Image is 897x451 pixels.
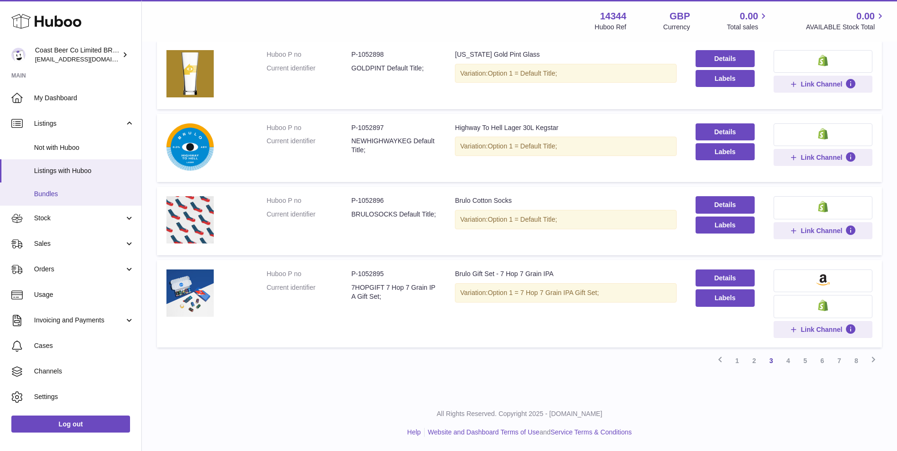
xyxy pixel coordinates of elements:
[35,46,120,64] div: Coast Beer Co Limited BRULO
[488,216,557,223] span: Option 1 = Default Title;
[818,201,828,212] img: shopify-small.png
[34,166,134,175] span: Listings with Huboo
[806,23,886,32] span: AVAILABLE Stock Total
[727,10,769,32] a: 0.00 Total sales
[34,316,124,325] span: Invoicing and Payments
[166,269,214,317] img: Brulo Gift Set - 7 Hop 7 Grain IPA
[818,300,828,311] img: shopify-small.png
[34,190,134,199] span: Bundles
[267,137,351,155] dt: Current identifier
[455,269,677,278] div: Brulo Gift Set - 7 Hop 7 Grain IPA
[818,128,828,139] img: shopify-small.png
[696,50,755,67] a: Details
[696,196,755,213] a: Details
[816,274,830,286] img: amazon-small.png
[34,214,124,223] span: Stock
[488,69,557,77] span: Option 1 = Default Title;
[797,352,814,369] a: 5
[267,283,351,301] dt: Current identifier
[34,239,124,248] span: Sales
[774,222,872,239] button: Link Channel
[488,289,599,296] span: Option 1 = 7 Hop 7 Grain IPA Gift Set;
[696,289,755,306] button: Labels
[455,137,677,156] div: Variation:
[166,50,214,97] img: New York Gold Pint Glass
[267,64,351,73] dt: Current identifier
[11,416,130,433] a: Log out
[455,283,677,303] div: Variation:
[267,210,351,219] dt: Current identifier
[267,269,351,278] dt: Huboo P no
[801,153,842,162] span: Link Channel
[600,10,627,23] strong: 14344
[34,265,124,274] span: Orders
[763,352,780,369] a: 3
[848,352,865,369] a: 8
[774,76,872,93] button: Link Channel
[780,352,797,369] a: 4
[166,196,214,243] img: Brulo Cotton Socks
[746,352,763,369] a: 2
[455,210,677,229] div: Variation:
[856,10,875,23] span: 0.00
[801,226,842,235] span: Link Channel
[727,23,769,32] span: Total sales
[729,352,746,369] a: 1
[267,50,351,59] dt: Huboo P no
[774,149,872,166] button: Link Channel
[351,196,436,205] dd: P-1052896
[267,196,351,205] dt: Huboo P no
[34,341,134,350] span: Cases
[696,217,755,234] button: Labels
[488,142,557,150] span: Option 1 = Default Title;
[696,70,755,87] button: Labels
[166,123,214,171] img: Highway To Hell Lager 30L Kegstar
[801,325,842,334] span: Link Channel
[351,210,436,219] dd: BRULOSOCKS Default Title;
[696,269,755,286] a: Details
[35,55,139,63] span: [EMAIL_ADDRESS][DOMAIN_NAME]
[407,428,421,436] a: Help
[351,123,436,132] dd: P-1052897
[11,48,26,62] img: internalAdmin-14344@internal.huboo.com
[455,50,677,59] div: [US_STATE] Gold Pint Glass
[696,123,755,140] a: Details
[351,137,436,155] dd: NEWHIGHWAYKEG Default Title;
[814,352,831,369] a: 6
[455,196,677,205] div: Brulo Cotton Socks
[267,123,351,132] dt: Huboo P no
[351,64,436,73] dd: GOLDPINT Default Title;
[34,94,134,103] span: My Dashboard
[670,10,690,23] strong: GBP
[774,321,872,338] button: Link Channel
[806,10,886,32] a: 0.00 AVAILABLE Stock Total
[34,392,134,401] span: Settings
[351,283,436,301] dd: 7HOPGIFT 7 Hop 7 Grain IPA Gift Set;
[351,50,436,59] dd: P-1052898
[595,23,627,32] div: Huboo Ref
[34,290,134,299] span: Usage
[351,269,436,278] dd: P-1052895
[428,428,540,436] a: Website and Dashboard Terms of Use
[663,23,690,32] div: Currency
[831,352,848,369] a: 7
[455,64,677,83] div: Variation:
[425,428,632,437] li: and
[34,367,134,376] span: Channels
[455,123,677,132] div: Highway To Hell Lager 30L Kegstar
[34,143,134,152] span: Not with Huboo
[34,119,124,128] span: Listings
[801,80,842,88] span: Link Channel
[818,55,828,66] img: shopify-small.png
[149,409,889,418] p: All Rights Reserved. Copyright 2025 - [DOMAIN_NAME]
[740,10,758,23] span: 0.00
[550,428,632,436] a: Service Terms & Conditions
[696,143,755,160] button: Labels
